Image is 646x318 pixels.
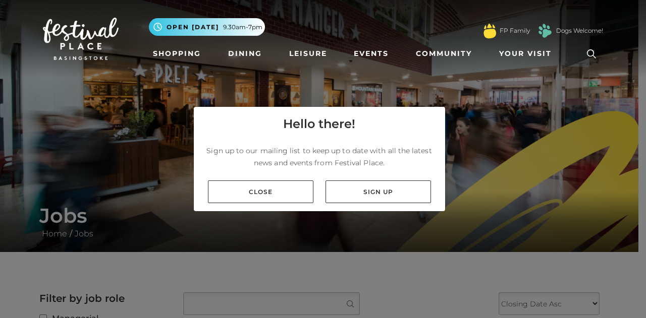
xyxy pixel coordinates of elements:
a: Community [412,44,476,63]
a: FP Family [500,26,530,35]
span: 9.30am-7pm [223,23,262,32]
span: Your Visit [499,48,552,59]
a: Close [208,180,313,203]
h4: Hello there! [283,115,355,133]
span: Open [DATE] [167,23,219,32]
a: Leisure [285,44,331,63]
img: Festival Place Logo [43,18,119,60]
button: Open [DATE] 9.30am-7pm [149,18,265,36]
a: Events [350,44,393,63]
a: Your Visit [495,44,561,63]
a: Dining [224,44,266,63]
a: Dogs Welcome! [556,26,603,35]
p: Sign up to our mailing list to keep up to date with all the latest news and events from Festival ... [202,145,437,169]
a: Sign up [326,180,431,203]
a: Shopping [149,44,205,63]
